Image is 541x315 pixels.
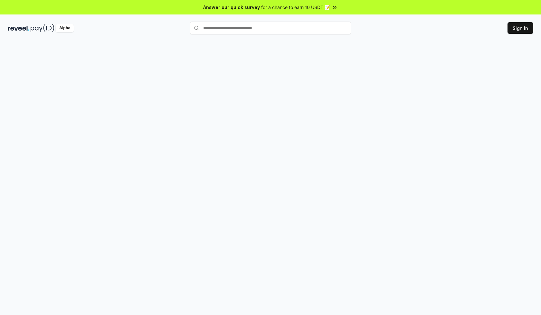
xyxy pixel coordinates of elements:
[31,24,54,32] img: pay_id
[261,4,330,11] span: for a chance to earn 10 USDT 📝
[508,22,533,34] button: Sign In
[8,24,29,32] img: reveel_dark
[203,4,260,11] span: Answer our quick survey
[56,24,74,32] div: Alpha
